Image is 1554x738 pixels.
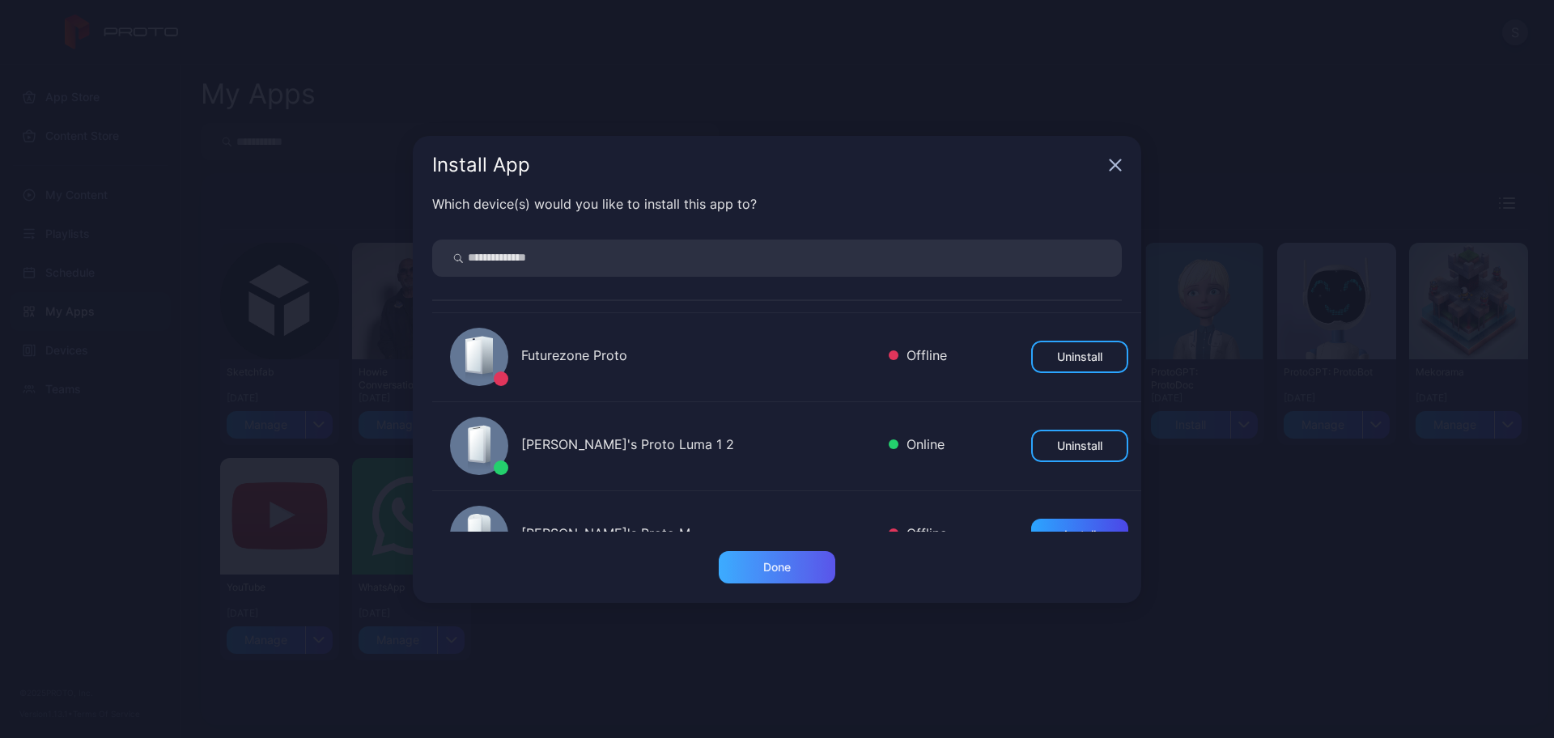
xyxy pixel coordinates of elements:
[889,435,945,458] div: Online
[1031,341,1128,373] button: Uninstall
[521,435,876,458] div: [PERSON_NAME]'s Proto Luma 1 2
[1031,430,1128,462] button: Uninstall
[889,346,947,369] div: Offline
[1064,528,1096,541] div: Install
[763,561,791,574] div: Done
[521,346,876,369] div: Futurezone Proto
[521,524,876,547] div: [PERSON_NAME]'s Proto M
[889,524,947,547] div: Offline
[1057,350,1102,363] div: Uninstall
[1031,519,1128,551] button: Install
[719,551,835,583] button: Done
[432,194,1122,214] div: Which device(s) would you like to install this app to?
[432,155,1102,175] div: Install App
[1057,439,1102,452] div: Uninstall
